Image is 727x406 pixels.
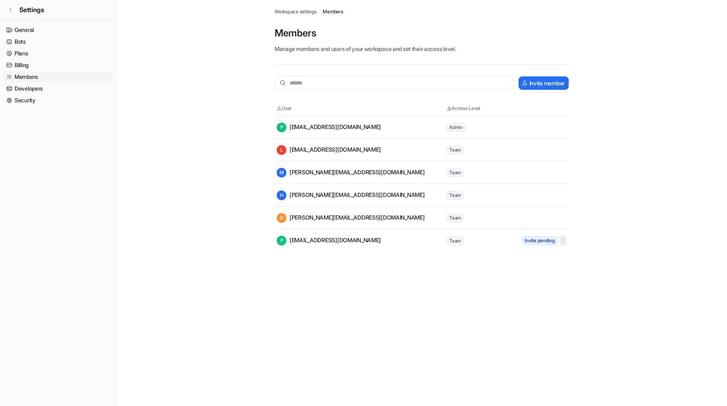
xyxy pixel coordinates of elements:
span: Invite pending [522,236,558,245]
img: Access Level [446,106,452,111]
th: User [276,104,446,112]
th: Access Level [446,104,519,112]
a: Security [3,95,113,106]
span: P [277,236,286,245]
span: / [319,8,321,15]
div: [PERSON_NAME][EMAIL_ADDRESS][DOMAIN_NAME] [277,213,425,223]
div: [PERSON_NAME][EMAIL_ADDRESS][DOMAIN_NAME] [277,168,425,178]
a: Members [323,8,343,15]
p: Members [275,27,569,40]
div: [EMAIL_ADDRESS][DOMAIN_NAME] [277,145,381,155]
span: H [277,190,286,200]
a: Billing [3,59,113,71]
span: D [277,213,286,223]
img: User [277,106,282,111]
button: Invite member [519,76,569,90]
span: Team [446,168,464,177]
div: [EMAIL_ADDRESS][DOMAIN_NAME] [277,123,381,132]
a: General [3,24,113,36]
span: Settings [19,5,44,15]
span: Team [446,237,464,245]
p: Manage members and users of your workspace and set their access level. [275,44,569,53]
span: M [277,168,286,178]
a: Developers [3,83,113,94]
a: Plans [3,48,113,59]
span: Team [446,146,464,154]
a: Workspace settings [275,8,317,15]
div: [EMAIL_ADDRESS][DOMAIN_NAME] [277,236,381,245]
span: Team [446,214,464,222]
span: Team [446,191,464,200]
span: L [277,145,286,155]
div: [PERSON_NAME][EMAIL_ADDRESS][DOMAIN_NAME] [277,190,425,200]
span: Admin [446,123,466,132]
a: Members [3,71,113,82]
a: Bots [3,36,113,47]
span: P [277,123,286,132]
